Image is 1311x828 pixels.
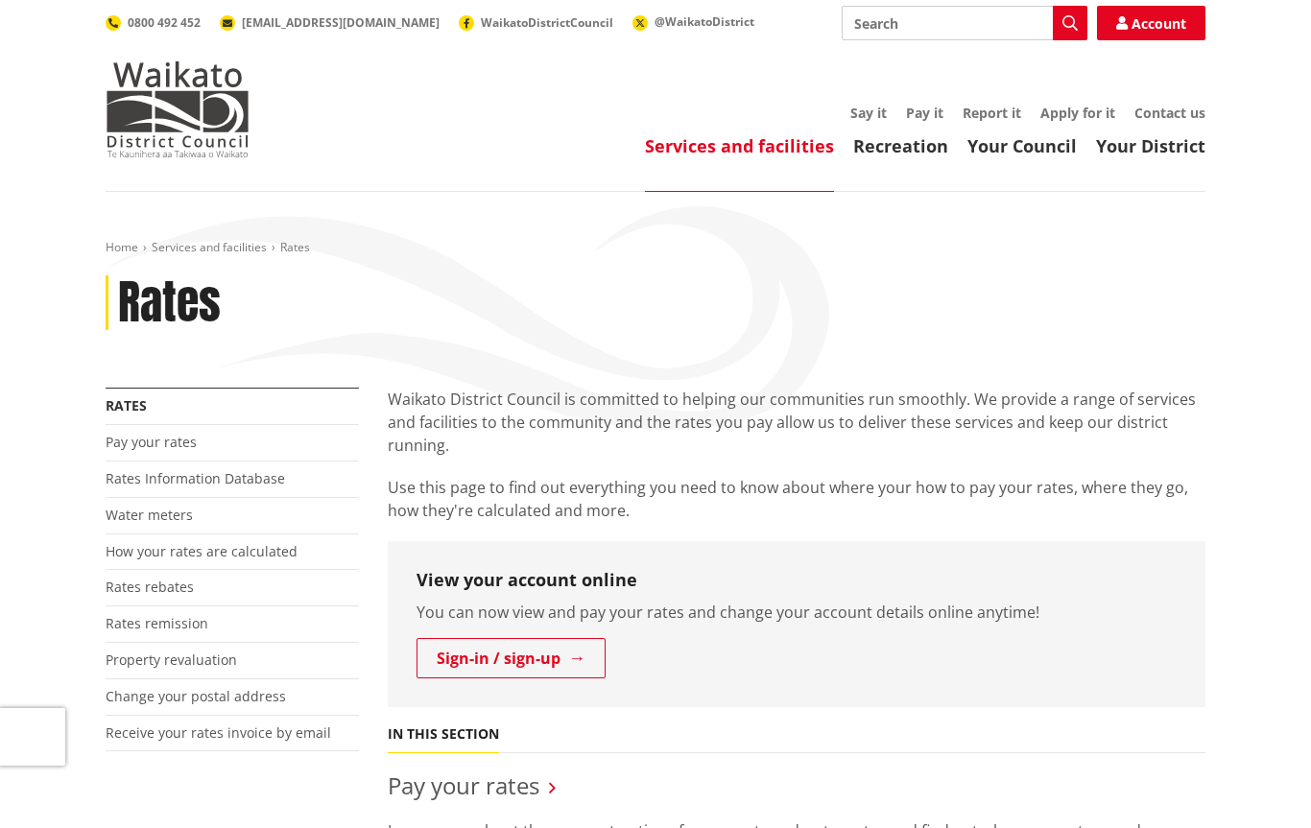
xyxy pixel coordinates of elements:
[106,723,331,742] a: Receive your rates invoice by email
[106,61,250,157] img: Waikato District Council - Te Kaunihera aa Takiwaa o Waikato
[106,578,194,596] a: Rates rebates
[481,14,613,31] span: WaikatoDistrictCouncil
[106,506,193,524] a: Water meters
[106,469,285,487] a: Rates Information Database
[128,14,201,31] span: 0800 492 452
[1134,104,1205,122] a: Contact us
[459,14,613,31] a: WaikatoDistrictCouncil
[106,614,208,632] a: Rates remission
[388,769,539,801] a: Pay your rates
[106,239,138,255] a: Home
[388,726,499,743] h5: In this section
[388,388,1205,457] p: Waikato District Council is committed to helping our communities run smoothly. We provide a range...
[842,6,1087,40] input: Search input
[632,13,754,30] a: @WaikatoDistrict
[1040,104,1115,122] a: Apply for it
[850,104,887,122] a: Say it
[242,14,440,31] span: [EMAIL_ADDRESS][DOMAIN_NAME]
[655,13,754,30] span: @WaikatoDistrict
[106,433,197,451] a: Pay your rates
[388,476,1205,522] p: Use this page to find out everything you need to know about where your how to pay your rates, whe...
[645,134,834,157] a: Services and facilities
[220,14,440,31] a: [EMAIL_ADDRESS][DOMAIN_NAME]
[280,239,310,255] span: Rates
[106,240,1205,256] nav: breadcrumb
[417,570,1177,591] h3: View your account online
[118,275,221,331] h1: Rates
[853,134,948,157] a: Recreation
[106,396,147,414] a: Rates
[106,687,286,705] a: Change your postal address
[106,651,237,669] a: Property revaluation
[1096,134,1205,157] a: Your District
[963,104,1021,122] a: Report it
[106,14,201,31] a: 0800 492 452
[967,134,1077,157] a: Your Council
[106,542,298,560] a: How your rates are calculated
[152,239,267,255] a: Services and facilities
[417,638,606,678] a: Sign-in / sign-up
[906,104,943,122] a: Pay it
[417,601,1177,624] p: You can now view and pay your rates and change your account details online anytime!
[1097,6,1205,40] a: Account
